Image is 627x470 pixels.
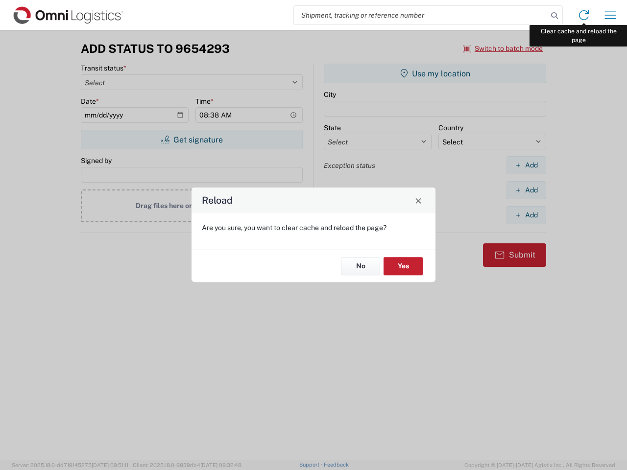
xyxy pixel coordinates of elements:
button: No [341,257,380,275]
button: Close [411,193,425,207]
h4: Reload [202,193,233,208]
input: Shipment, tracking or reference number [294,6,548,24]
button: Yes [384,257,423,275]
p: Are you sure, you want to clear cache and reload the page? [202,223,425,232]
